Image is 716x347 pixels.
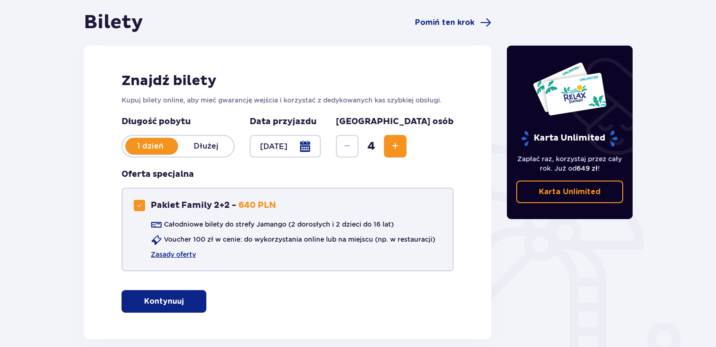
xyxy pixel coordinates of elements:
p: Zapłać raz, korzystaj przez cały rok. Już od ! [516,154,624,173]
img: Dwie karty całoroczne do Suntago z napisem 'UNLIMITED RELAX', na białym tle z tropikalnymi liśćmi... [532,62,607,116]
span: 649 zł [577,165,598,172]
p: Karta Unlimited [539,187,601,197]
a: Zasady oferty [151,250,196,259]
a: Pomiń ten krok [415,17,491,28]
h3: Oferta specjalna [122,169,194,180]
button: Zmniejsz [336,135,358,158]
a: Karta Unlimited [516,181,624,203]
p: Voucher 100 zł w cenie: do wykorzystania online lub na miejscu (np. w restauracji) [164,235,435,244]
span: 4 [360,139,382,153]
p: Data przyjazdu [250,116,317,127]
p: Karta Unlimited [521,130,618,147]
h1: Bilety [84,11,143,34]
span: Pomiń ten krok [415,17,474,28]
p: Długość pobytu [122,116,235,127]
button: Kontynuuj [122,290,206,313]
p: 1 dzień [122,141,178,151]
p: 640 PLN [238,200,276,211]
p: Całodniowe bilety do strefy Jamango (2 dorosłych i 2 dzieci do 16 lat) [164,220,394,229]
p: Kontynuuj [144,296,184,307]
p: [GEOGRAPHIC_DATA] osób [336,116,454,127]
p: Kupuj bilety online, aby mieć gwarancję wejścia i korzystać z dedykowanych kas szybkiej obsługi. [122,95,454,105]
p: Dłużej [178,141,234,151]
h2: Znajdź bilety [122,72,454,90]
button: Zwiększ [384,135,407,158]
p: Pakiet Family 2+2 - [151,200,236,211]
